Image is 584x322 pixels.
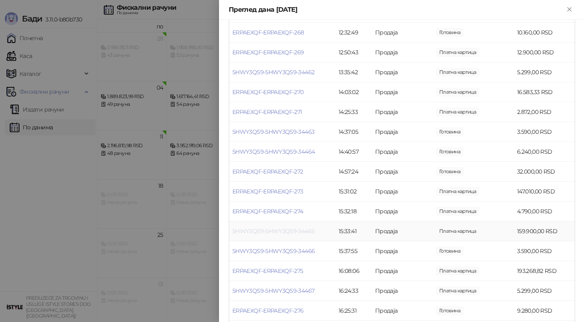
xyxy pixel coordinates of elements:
span: 193.268,82 [436,266,479,275]
a: 5HWY3QS9-5HWY3QS9-34465 [232,228,314,235]
a: 5HWY3QS9-5HWY3QS9-34464 [232,148,315,155]
td: 6.240,00 RSD [514,142,575,162]
span: 159.900,00 [436,227,479,236]
a: ERPAEXQF-ERPAEXQF-276 [232,307,304,314]
td: 13:35:42 [335,62,372,82]
td: 12:32:49 [335,23,372,43]
td: 10.160,00 RSD [514,23,575,43]
td: Продаја [372,122,433,142]
td: Продаја [372,241,433,261]
a: ERPAEXQF-ERPAEXQF-268 [232,29,304,36]
td: Продаја [372,82,433,102]
td: 12:50:43 [335,43,372,62]
td: 3.590,00 RSD [514,241,575,261]
td: 147.010,00 RSD [514,182,575,202]
td: Продаја [372,281,433,301]
td: Продаја [372,202,433,221]
a: ERPAEXQF-ERPAEXQF-275 [232,267,303,275]
td: Продаја [372,142,433,162]
td: 15:32:18 [335,202,372,221]
td: Продаја [372,102,433,122]
a: ERPAEXQF-ERPAEXQF-274 [232,208,303,215]
td: 5.299,00 RSD [514,281,575,301]
span: 147.010,00 [436,187,479,196]
td: 15:33:41 [335,221,372,241]
td: 193.268,82 RSD [514,261,575,281]
td: 14:37:05 [335,122,372,142]
a: ERPAEXQF-ERPAEXQF-269 [232,49,304,56]
span: 10.160,00 [436,28,464,37]
a: ERPAEXQF-ERPAEXQF-271 [232,108,302,116]
td: 14:03:02 [335,82,372,102]
td: 16:25:31 [335,301,372,321]
a: 5HWY3QS9-5HWY3QS9-34466 [232,247,315,255]
a: 5HWY3QS9-5HWY3QS9-34462 [232,69,314,76]
td: 159.900,00 RSD [514,221,575,241]
td: Продаја [372,221,433,241]
button: Close [565,5,574,15]
td: Продаја [372,182,433,202]
td: 12.900,00 RSD [514,43,575,62]
td: Продаја [372,162,433,182]
span: 3.590,00 [436,127,464,136]
td: 2.872,00 RSD [514,102,575,122]
span: 6.240,00 [436,147,464,156]
td: 3.590,00 RSD [514,122,575,142]
span: 9.280,00 [436,306,464,315]
td: 15:31:02 [335,182,372,202]
td: Продаја [372,261,433,281]
td: 9.280,00 RSD [514,301,575,321]
a: 5HWY3QS9-5HWY3QS9-34463 [232,128,314,135]
td: 15:37:55 [335,241,372,261]
td: 14:40:57 [335,142,372,162]
span: 5.299,00 [436,68,479,77]
td: 5.299,00 RSD [514,62,575,82]
td: 16:08:06 [335,261,372,281]
td: 14:57:24 [335,162,372,182]
span: 12.900,00 [436,48,479,57]
a: ERPAEXQF-ERPAEXQF-272 [232,168,303,175]
td: Продаја [372,301,433,321]
td: Продаја [372,62,433,82]
span: 5.299,00 [436,286,479,295]
td: 4.790,00 RSD [514,202,575,221]
td: 32.000,00 RSD [514,162,575,182]
td: 16.583,33 RSD [514,82,575,102]
span: 16.583,33 [436,88,479,97]
a: ERPAEXQF-ERPAEXQF-273 [232,188,303,195]
span: 4.790,00 [436,207,479,216]
div: Преглед дана [DATE] [229,5,565,15]
a: ERPAEXQF-ERPAEXQF-270 [232,88,304,96]
span: 32.000,00 [436,167,464,176]
a: 5HWY3QS9-5HWY3QS9-34467 [232,287,314,294]
span: 3.590,00 [436,247,464,255]
td: 16:24:33 [335,281,372,301]
td: Продаја [372,43,433,62]
span: 2.872,00 [436,107,479,116]
td: 14:25:33 [335,102,372,122]
td: Продаја [372,23,433,43]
